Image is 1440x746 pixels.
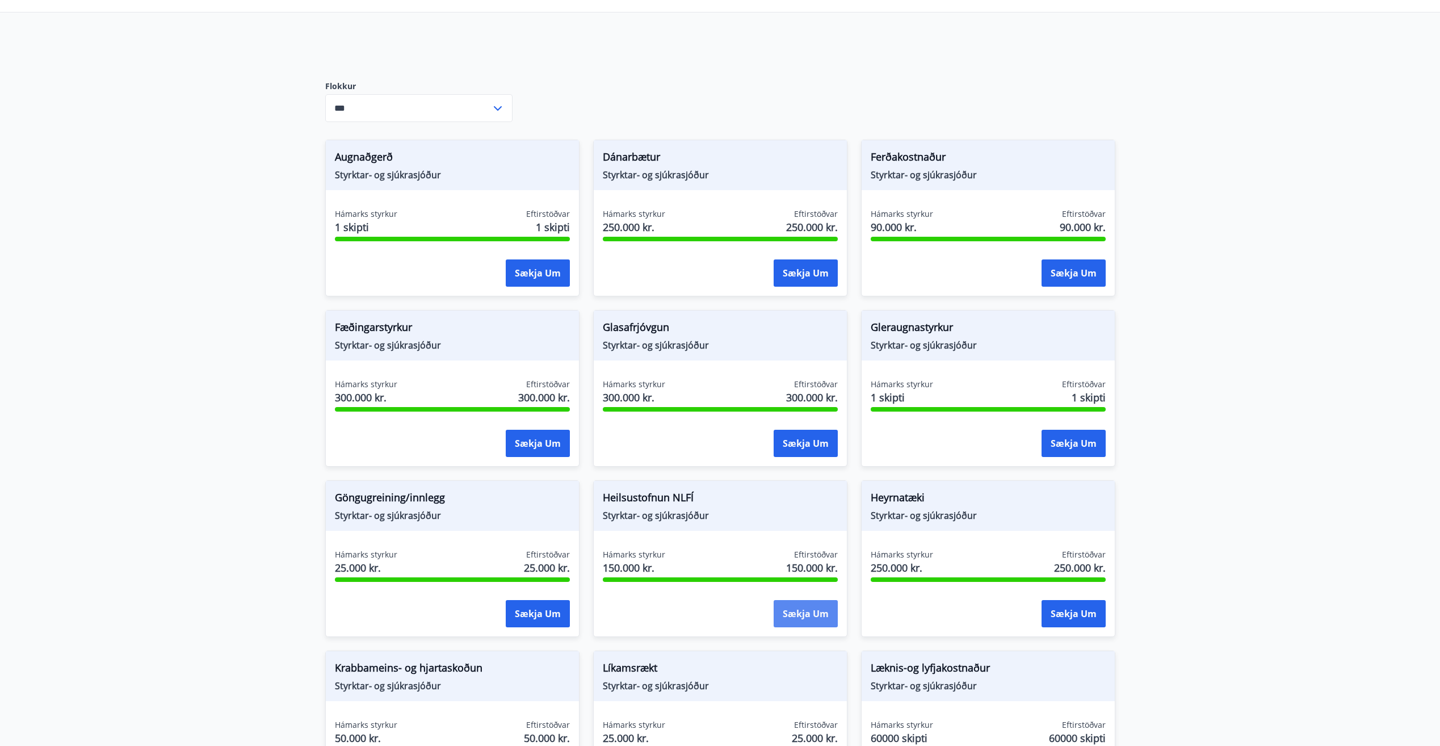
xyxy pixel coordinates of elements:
span: Eftirstöðvar [526,719,570,731]
span: 150.000 kr. [603,560,665,575]
span: Hámarks styrkur [603,379,665,390]
span: Gleraugnastyrkur [871,320,1106,339]
span: Hámarks styrkur [603,719,665,731]
span: Eftirstöðvar [794,208,838,220]
span: 300.000 kr. [603,390,665,405]
button: Sækja um [1042,259,1106,287]
span: Styrktar- og sjúkrasjóður [603,339,838,351]
span: 300.000 kr. [518,390,570,405]
span: Eftirstöðvar [526,379,570,390]
span: 25.000 kr. [792,731,838,745]
span: Eftirstöðvar [794,379,838,390]
span: Heyrnatæki [871,490,1106,509]
span: 60000 skipti [1049,731,1106,745]
span: 1 skipti [536,220,570,234]
span: Hámarks styrkur [603,208,665,220]
span: Styrktar- og sjúkrasjóður [335,169,570,181]
span: Styrktar- og sjúkrasjóður [603,680,838,692]
button: Sækja um [506,600,570,627]
span: Göngugreining/innlegg [335,490,570,509]
span: Eftirstöðvar [1062,719,1106,731]
span: 50.000 kr. [335,731,397,745]
span: Hámarks styrkur [871,719,933,731]
span: 25.000 kr. [603,731,665,745]
span: Styrktar- og sjúkrasjóður [335,509,570,522]
span: Læknis-og lyfjakostnaður [871,660,1106,680]
button: Sækja um [774,430,838,457]
span: Hámarks styrkur [871,208,933,220]
span: Hámarks styrkur [335,549,397,560]
span: Hámarks styrkur [335,208,397,220]
span: Hámarks styrkur [603,549,665,560]
span: 300.000 kr. [786,390,838,405]
span: Hámarks styrkur [335,379,397,390]
span: 1 skipti [1072,390,1106,405]
button: Sækja um [506,430,570,457]
span: Heilsustofnun NLFÍ [603,490,838,509]
span: 300.000 kr. [335,390,397,405]
button: Sækja um [506,259,570,287]
span: 250.000 kr. [603,220,665,234]
span: Hámarks styrkur [335,719,397,731]
span: 1 skipti [871,390,933,405]
span: Líkamsrækt [603,660,838,680]
span: Eftirstöðvar [1062,208,1106,220]
span: 90.000 kr. [1060,220,1106,234]
span: Eftirstöðvar [794,549,838,560]
span: Eftirstöðvar [526,208,570,220]
span: 60000 skipti [871,731,933,745]
span: Styrktar- og sjúkrasjóður [603,169,838,181]
span: 150.000 kr. [786,560,838,575]
span: 250.000 kr. [786,220,838,234]
span: Dánarbætur [603,149,838,169]
span: Krabbameins- og hjartaskoðun [335,660,570,680]
span: Styrktar- og sjúkrasjóður [871,339,1106,351]
span: Eftirstöðvar [1062,549,1106,560]
span: Ferðakostnaður [871,149,1106,169]
span: 25.000 kr. [335,560,397,575]
span: 250.000 kr. [1054,560,1106,575]
span: Hámarks styrkur [871,549,933,560]
span: Styrktar- og sjúkrasjóður [871,509,1106,522]
span: Hámarks styrkur [871,379,933,390]
button: Sækja um [774,600,838,627]
button: Sækja um [1042,600,1106,627]
span: 90.000 kr. [871,220,933,234]
span: Eftirstöðvar [1062,379,1106,390]
span: Styrktar- og sjúkrasjóður [335,680,570,692]
span: Styrktar- og sjúkrasjóður [871,169,1106,181]
span: 250.000 kr. [871,560,933,575]
span: Styrktar- og sjúkrasjóður [871,680,1106,692]
span: Styrktar- og sjúkrasjóður [335,339,570,351]
button: Sækja um [774,259,838,287]
span: 25.000 kr. [524,560,570,575]
span: Eftirstöðvar [526,549,570,560]
span: 1 skipti [335,220,397,234]
span: Eftirstöðvar [794,719,838,731]
button: Sækja um [1042,430,1106,457]
span: 50.000 kr. [524,731,570,745]
span: Augnaðgerð [335,149,570,169]
span: Glasafrjóvgun [603,320,838,339]
span: Fæðingarstyrkur [335,320,570,339]
span: Styrktar- og sjúkrasjóður [603,509,838,522]
label: Flokkur [325,81,513,92]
